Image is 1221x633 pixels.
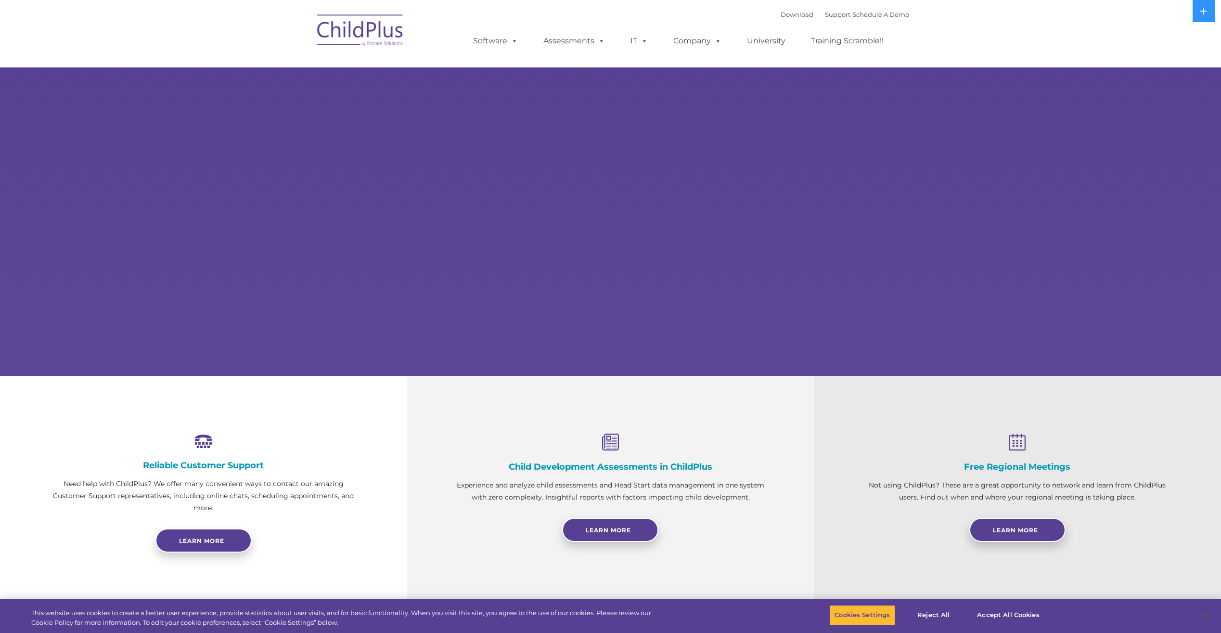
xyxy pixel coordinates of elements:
[534,31,615,51] a: Assessments
[829,605,895,625] button: Cookies Settings
[48,460,359,471] h4: Reliable Customer Support
[852,11,909,18] a: Schedule A Demo
[781,11,813,18] a: Download
[31,608,671,627] div: This website uses cookies to create a better user experience, provide statistics about user visit...
[862,479,1173,503] p: Not using ChildPlus? These are a great opportunity to network and learn from ChildPlus users. Fin...
[562,518,658,542] a: Learn More
[155,528,252,553] a: Learn more
[903,605,964,625] button: Reject All
[664,31,731,51] a: Company
[1195,605,1216,626] button: Close
[862,462,1173,472] h4: Free Regional Meetings
[781,11,909,18] font: |
[463,31,527,51] a: Software
[972,605,1044,625] button: Accept All Cookies
[621,31,657,51] a: IT
[969,518,1066,542] a: Learn More
[801,31,893,51] a: Training Scramble!!
[455,462,766,472] h4: Child Development Assessments in ChildPlus
[737,31,795,51] a: University
[312,8,409,56] img: ChildPlus by Procare Solutions
[455,479,766,503] p: Experience and analyze child assessments and Head Start data management in one system with zero c...
[993,527,1038,534] span: Learn More
[179,537,224,544] span: Learn more
[48,478,359,514] p: Need help with ChildPlus? We offer many convenient ways to contact our amazing Customer Support r...
[586,527,631,534] span: Learn More
[825,11,850,18] a: Support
